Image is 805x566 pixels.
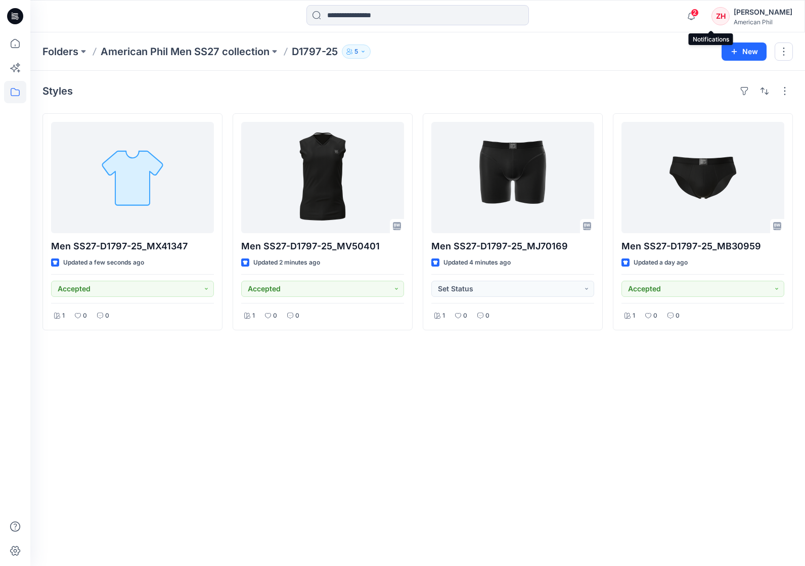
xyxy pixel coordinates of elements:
span: 2 [691,9,699,17]
p: 1 [633,311,635,321]
p: Men SS27-D1797-25_MX41347 [51,239,214,253]
button: New [722,42,767,61]
p: 0 [105,311,109,321]
h4: Styles [42,85,73,97]
a: American Phil Men SS27 collection [101,45,270,59]
p: Men SS27-D1797-25_MV50401 [241,239,404,253]
p: 1 [62,311,65,321]
a: Men SS27-D1797-25_MB30959 [621,122,784,233]
p: Men SS27-D1797-25_MJ70169 [431,239,594,253]
button: 5 [342,45,371,59]
div: ZH [711,7,730,25]
p: 0 [83,311,87,321]
p: Updated a few seconds ago [63,257,144,268]
p: 0 [295,311,299,321]
div: American Phil [734,18,792,26]
p: 0 [273,311,277,321]
p: 0 [485,311,489,321]
p: D1797-25 [292,45,338,59]
a: Men SS27-D1797-25_MX41347 [51,122,214,233]
p: Updated 4 minutes ago [443,257,511,268]
div: [PERSON_NAME] [734,6,792,18]
p: 1 [252,311,255,321]
p: 1 [442,311,445,321]
p: 0 [676,311,680,321]
p: 0 [653,311,657,321]
p: Updated 2 minutes ago [253,257,320,268]
p: 5 [354,46,358,57]
a: Men SS27-D1797-25_MJ70169 [431,122,594,233]
p: Updated a day ago [634,257,688,268]
p: Men SS27-D1797-25_MB30959 [621,239,784,253]
a: Men SS27-D1797-25_MV50401 [241,122,404,233]
a: Folders [42,45,78,59]
p: 0 [463,311,467,321]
